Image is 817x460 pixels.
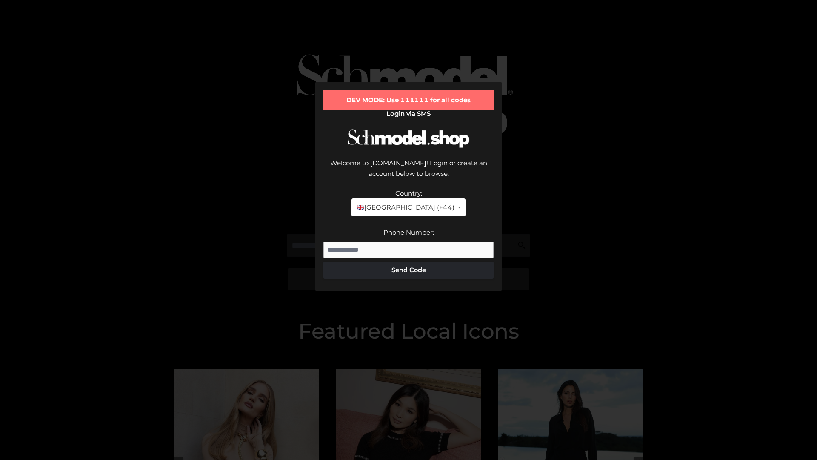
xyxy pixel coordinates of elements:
div: DEV MODE: Use 111111 for all codes [323,90,494,110]
h2: Login via SMS [323,110,494,118]
div: Welcome to [DOMAIN_NAME]! Login or create an account below to browse. [323,158,494,188]
button: Send Code [323,262,494,279]
img: Schmodel Logo [345,122,472,155]
img: 🇬🇧 [357,204,364,210]
span: [GEOGRAPHIC_DATA] (+44) [357,202,454,213]
label: Phone Number: [383,228,434,236]
label: Country: [395,189,422,197]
